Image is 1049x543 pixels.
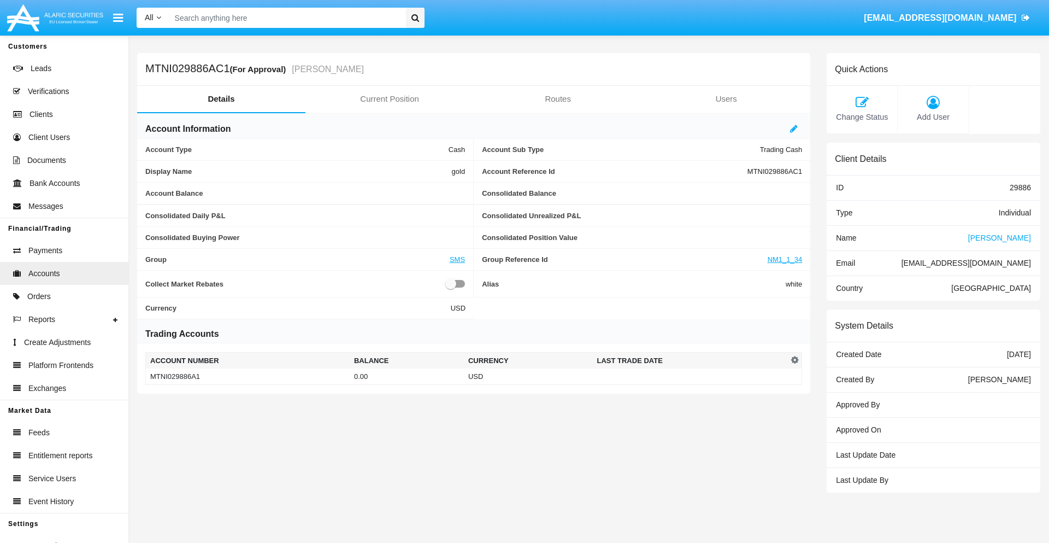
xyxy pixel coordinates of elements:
[464,369,593,385] td: USD
[350,353,464,369] th: Balance
[28,132,70,143] span: Client Users
[31,63,51,74] span: Leads
[835,64,888,74] h6: Quick Actions
[836,425,881,434] span: Approved On
[145,277,445,290] span: Collect Market Rebates
[28,201,63,212] span: Messages
[28,314,55,325] span: Reports
[145,167,452,176] span: Display Name
[230,63,290,75] div: (For Approval)
[482,255,768,264] span: Group Reference Id
[145,304,451,312] span: Currency
[836,208,852,217] span: Type
[452,167,465,176] span: gold
[482,145,760,154] span: Account Sub Type
[28,86,69,97] span: Verifications
[760,145,803,154] span: Trading Cash
[768,255,803,264] a: NM1_1_34
[836,259,855,267] span: Email
[968,233,1031,242] span: [PERSON_NAME]
[137,86,305,112] a: Details
[951,284,1031,293] span: [GEOGRAPHIC_DATA]
[145,63,364,75] h5: MTNI029886AC1
[169,8,402,28] input: Search
[28,427,50,439] span: Feeds
[451,304,465,312] span: USD
[28,450,93,462] span: Entitlement reports
[145,145,449,154] span: Account Type
[464,353,593,369] th: Currency
[835,154,886,164] h6: Client Details
[28,496,74,507] span: Event History
[592,353,788,369] th: Last Trade Date
[449,145,465,154] span: Cash
[146,369,350,385] td: MTNI029886A1
[137,12,169,24] a: All
[836,183,844,192] span: ID
[832,112,892,124] span: Change Status
[28,383,66,394] span: Exchanges
[24,337,91,348] span: Create Adjustments
[145,13,154,22] span: All
[482,277,786,290] span: Alias
[747,167,802,176] span: MTNI029886AC1
[30,109,53,120] span: Clients
[145,233,465,242] span: Consolidated Buying Power
[350,369,464,385] td: 0.00
[903,112,963,124] span: Add User
[901,259,1031,267] span: [EMAIL_ADDRESS][DOMAIN_NAME]
[28,268,60,279] span: Accounts
[289,65,364,74] small: [PERSON_NAME]
[145,212,465,220] span: Consolidated Daily P&L
[27,155,66,166] span: Documents
[5,2,105,34] img: Logo image
[482,233,802,242] span: Consolidated Position Value
[305,86,474,112] a: Current Position
[968,375,1031,384] span: [PERSON_NAME]
[145,123,231,135] h6: Account Information
[836,284,863,293] span: Country
[27,291,51,302] span: Orders
[642,86,810,112] a: Users
[1007,350,1031,359] span: [DATE]
[836,233,856,242] span: Name
[482,167,747,176] span: Account Reference Id
[999,208,1031,217] span: Individual
[30,178,80,189] span: Bank Accounts
[146,353,350,369] th: Account Number
[1010,183,1031,192] span: 29886
[836,451,895,459] span: Last Update Date
[864,13,1016,22] span: [EMAIL_ADDRESS][DOMAIN_NAME]
[474,86,642,112] a: Routes
[28,473,76,484] span: Service Users
[836,375,874,384] span: Created By
[786,277,802,290] span: white
[859,3,1035,33] a: [EMAIL_ADDRESS][DOMAIN_NAME]
[28,360,93,371] span: Platform Frontends
[482,212,802,220] span: Consolidated Unrealized P&L
[145,189,465,197] span: Account Balance
[835,320,893,331] h6: System Details
[482,189,802,197] span: Consolidated Balance
[836,350,881,359] span: Created Date
[836,476,888,484] span: Last Update By
[28,245,62,256] span: Payments
[145,328,219,340] h6: Trading Accounts
[450,255,465,264] a: SMS
[836,400,880,409] span: Approved By
[145,255,450,264] span: Group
